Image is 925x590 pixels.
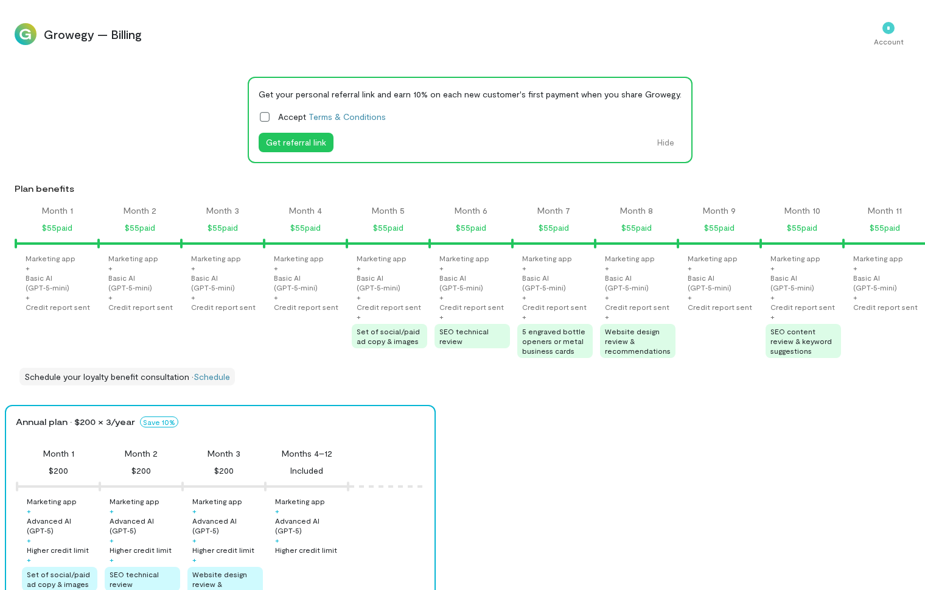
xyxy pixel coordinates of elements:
[206,205,239,217] div: Month 3
[275,545,337,555] div: Higher credit limit
[140,416,178,427] span: Save 10%
[853,302,918,312] div: Credit report sent
[275,516,346,535] div: Advanced AI (GPT‑5)
[853,263,857,273] div: +
[131,463,151,478] div: $200
[770,273,841,292] div: Basic AI (GPT‑5‑mini)
[191,273,262,292] div: Basic AI (GPT‑5‑mini)
[770,253,820,263] div: Marketing app
[605,253,655,263] div: Marketing app
[124,205,156,217] div: Month 2
[274,302,338,312] div: Credit report sent
[290,220,321,235] div: $55 paid
[108,263,113,273] div: +
[43,448,74,460] div: Month 1
[278,110,386,123] span: Accept
[194,371,230,382] a: Schedule
[770,292,775,302] div: +
[605,302,669,312] div: Credit report sent
[110,516,180,535] div: Advanced AI (GPT‑5)
[357,302,421,312] div: Credit report sent
[357,327,420,345] span: Set of social/paid ad copy & images
[439,253,489,263] div: Marketing app
[770,263,775,273] div: +
[439,302,504,312] div: Credit report sent
[27,570,90,588] span: Set of social/paid ad copy & images
[605,312,609,321] div: +
[16,416,135,428] span: Annual plan · $200 × 3/year
[704,220,735,235] div: $55 paid
[15,183,920,195] div: Plan benefits
[110,506,114,516] div: +
[455,205,487,217] div: Month 6
[868,205,902,217] div: Month 11
[42,220,72,235] div: $55 paid
[49,463,68,478] div: $200
[870,220,900,235] div: $55 paid
[439,312,444,321] div: +
[357,273,427,292] div: Basic AI (GPT‑5‑mini)
[522,273,593,292] div: Basic AI (GPT‑5‑mini)
[456,220,486,235] div: $55 paid
[853,292,857,302] div: +
[191,302,256,312] div: Credit report sent
[108,273,179,292] div: Basic AI (GPT‑5‑mini)
[439,273,510,292] div: Basic AI (GPT‑5‑mini)
[26,292,30,302] div: +
[522,302,587,312] div: Credit report sent
[26,263,30,273] div: +
[787,220,817,235] div: $55 paid
[192,555,197,564] div: +
[620,205,653,217] div: Month 8
[605,263,609,273] div: +
[110,535,114,545] div: +
[110,496,159,506] div: Marketing app
[27,506,31,516] div: +
[192,545,254,555] div: Higher credit limit
[522,253,572,263] div: Marketing app
[27,545,89,555] div: Higher credit limit
[214,463,234,478] div: $200
[853,273,924,292] div: Basic AI (GPT‑5‑mini)
[522,327,585,355] span: 5 engraved bottle openers or metal business cards
[274,292,278,302] div: +
[259,133,333,152] button: Get referral link
[874,37,904,46] div: Account
[357,253,407,263] div: Marketing app
[26,273,96,292] div: Basic AI (GPT‑5‑mini)
[309,111,386,122] a: Terms & Conditions
[110,570,159,588] span: SEO technical review
[770,312,775,321] div: +
[357,292,361,302] div: +
[125,220,155,235] div: $55 paid
[110,555,114,564] div: +
[688,263,692,273] div: +
[27,496,77,506] div: Marketing app
[289,205,322,217] div: Month 4
[44,26,859,43] span: Growegy — Billing
[274,263,278,273] div: +
[605,327,671,355] span: Website design review & recommendations
[439,327,489,345] span: SEO technical review
[522,312,526,321] div: +
[26,253,75,263] div: Marketing app
[24,371,194,382] span: Schedule your loyalty benefit consultation ·
[537,205,570,217] div: Month 7
[42,205,73,217] div: Month 1
[259,88,682,100] div: Get your personal referral link and earn 10% on each new customer's first payment when you share ...
[282,448,332,460] div: Months 4–12
[192,506,197,516] div: +
[192,496,242,506] div: Marketing app
[621,220,652,235] div: $55 paid
[650,133,682,152] button: Hide
[770,302,835,312] div: Credit report sent
[191,263,195,273] div: +
[108,302,173,312] div: Credit report sent
[275,535,279,545] div: +
[125,448,158,460] div: Month 2
[688,273,758,292] div: Basic AI (GPT‑5‑mini)
[275,506,279,516] div: +
[605,273,675,292] div: Basic AI (GPT‑5‑mini)
[867,12,910,56] div: *Account
[275,496,325,506] div: Marketing app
